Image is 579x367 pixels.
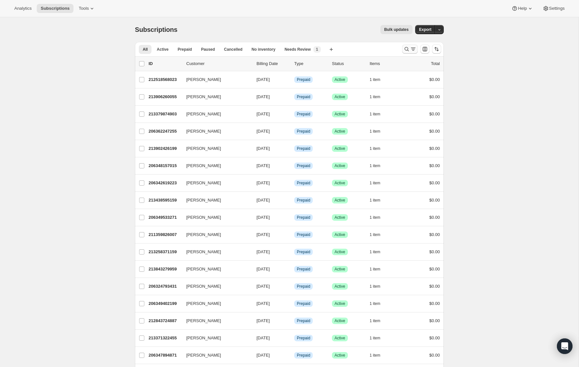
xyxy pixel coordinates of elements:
[186,197,221,203] span: [PERSON_NAME]
[149,197,181,203] p: 213438595159
[557,338,572,354] div: Open Intercom Messenger
[297,249,310,255] span: Prepaid
[257,318,270,323] span: [DATE]
[297,353,310,358] span: Prepaid
[149,231,181,238] p: 211359826007
[257,198,270,203] span: [DATE]
[297,335,310,341] span: Prepaid
[186,111,221,117] span: [PERSON_NAME]
[297,267,310,272] span: Prepaid
[149,214,181,221] p: 206349533271
[370,146,380,151] span: 1 item
[380,25,413,34] button: Bulk updates
[182,298,247,309] button: [PERSON_NAME]
[429,215,440,220] span: $0.00
[297,77,310,82] span: Prepaid
[149,318,181,324] p: 212843724887
[186,283,221,290] span: [PERSON_NAME]
[370,161,388,170] button: 1 item
[149,110,440,119] div: 213379874903[PERSON_NAME][DATE]InfoPrepaidSuccessActive1 item$0.00
[257,232,270,237] span: [DATE]
[429,180,440,185] span: $0.00
[370,60,402,67] div: Items
[182,281,247,292] button: [PERSON_NAME]
[149,128,181,135] p: 206362247255
[182,178,247,188] button: [PERSON_NAME]
[335,180,345,186] span: Active
[157,47,168,52] span: Active
[149,145,181,152] p: 213902426199
[149,299,440,308] div: 206349402199[PERSON_NAME][DATE]InfoPrepaidSuccessActive1 item$0.00
[297,129,310,134] span: Prepaid
[149,144,440,153] div: 213902426199[PERSON_NAME][DATE]InfoPrepaidSuccessActive1 item$0.00
[297,111,310,117] span: Prepaid
[182,229,247,240] button: [PERSON_NAME]
[335,284,345,289] span: Active
[257,129,270,134] span: [DATE]
[429,146,440,151] span: $0.00
[149,127,440,136] div: 206362247255[PERSON_NAME][DATE]InfoPrepaidSuccessActive1 item$0.00
[370,215,380,220] span: 1 item
[149,161,440,170] div: 206348157015[PERSON_NAME][DATE]InfoPrepaidSuccessActive1 item$0.00
[149,75,440,84] div: 212518568023[PERSON_NAME][DATE]InfoPrepaidSuccessActive1 item$0.00
[431,60,440,67] p: Total
[370,282,388,291] button: 1 item
[186,214,221,221] span: [PERSON_NAME]
[370,77,380,82] span: 1 item
[297,284,310,289] span: Prepaid
[14,6,32,11] span: Analytics
[149,94,181,100] p: 213906260055
[257,146,270,151] span: [DATE]
[41,6,70,11] span: Subscriptions
[201,47,215,52] span: Paused
[335,94,345,99] span: Active
[297,146,310,151] span: Prepaid
[370,318,380,323] span: 1 item
[507,4,537,13] button: Help
[332,60,364,67] p: Status
[370,351,388,360] button: 1 item
[182,264,247,274] button: [PERSON_NAME]
[297,94,310,99] span: Prepaid
[518,6,527,11] span: Help
[297,318,310,323] span: Prepaid
[370,94,380,99] span: 1 item
[429,198,440,203] span: $0.00
[316,47,318,52] span: 1
[186,60,251,67] p: Customer
[429,267,440,271] span: $0.00
[429,129,440,134] span: $0.00
[402,45,418,54] button: Search and filter results
[326,45,336,54] button: Create new view
[257,267,270,271] span: [DATE]
[186,180,221,186] span: [PERSON_NAME]
[335,249,345,255] span: Active
[149,178,440,188] div: 206342619223[PERSON_NAME][DATE]InfoPrepaidSuccessActive1 item$0.00
[429,301,440,306] span: $0.00
[335,146,345,151] span: Active
[429,284,440,289] span: $0.00
[186,163,221,169] span: [PERSON_NAME]
[370,196,388,205] button: 1 item
[429,232,440,237] span: $0.00
[149,283,181,290] p: 206324793431
[370,247,388,256] button: 1 item
[429,249,440,254] span: $0.00
[370,163,380,168] span: 1 item
[182,212,247,223] button: [PERSON_NAME]
[149,213,440,222] div: 206349533271[PERSON_NAME][DATE]InfoPrepaidSuccessActive1 item$0.00
[297,163,310,168] span: Prepaid
[370,316,388,325] button: 1 item
[149,111,181,117] p: 213379874903
[370,75,388,84] button: 1 item
[335,198,345,203] span: Active
[335,77,345,82] span: Active
[182,247,247,257] button: [PERSON_NAME]
[370,230,388,239] button: 1 item
[149,266,181,272] p: 213843279959
[10,4,35,13] button: Analytics
[186,231,221,238] span: [PERSON_NAME]
[149,230,440,239] div: 211359826007[PERSON_NAME][DATE]InfoPrepaidSuccessActive1 item$0.00
[429,111,440,116] span: $0.00
[149,334,440,343] div: 213371322455[PERSON_NAME][DATE]InfoPrepaidSuccessActive1 item$0.00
